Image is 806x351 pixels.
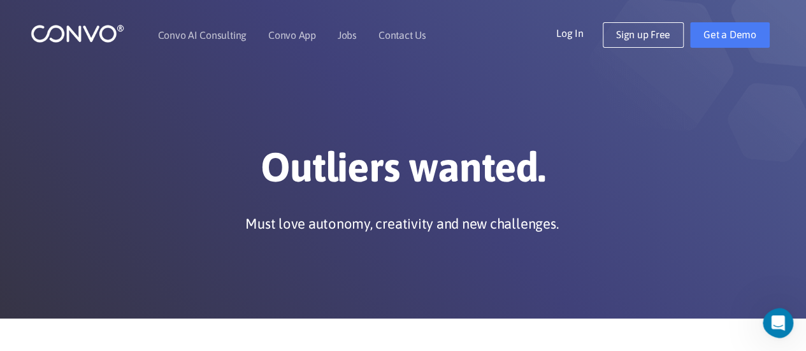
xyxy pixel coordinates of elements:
iframe: Intercom live chat [763,308,802,338]
a: Convo App [268,30,316,40]
a: Jobs [338,30,357,40]
img: logo_1.png [31,24,124,43]
a: Contact Us [378,30,426,40]
a: Get a Demo [690,22,770,48]
a: Sign up Free [603,22,684,48]
h1: Outliers wanted. [50,143,757,201]
p: Must love autonomy, creativity and new challenges. [245,214,558,233]
a: Convo AI Consulting [158,30,247,40]
a: Log In [556,22,603,43]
